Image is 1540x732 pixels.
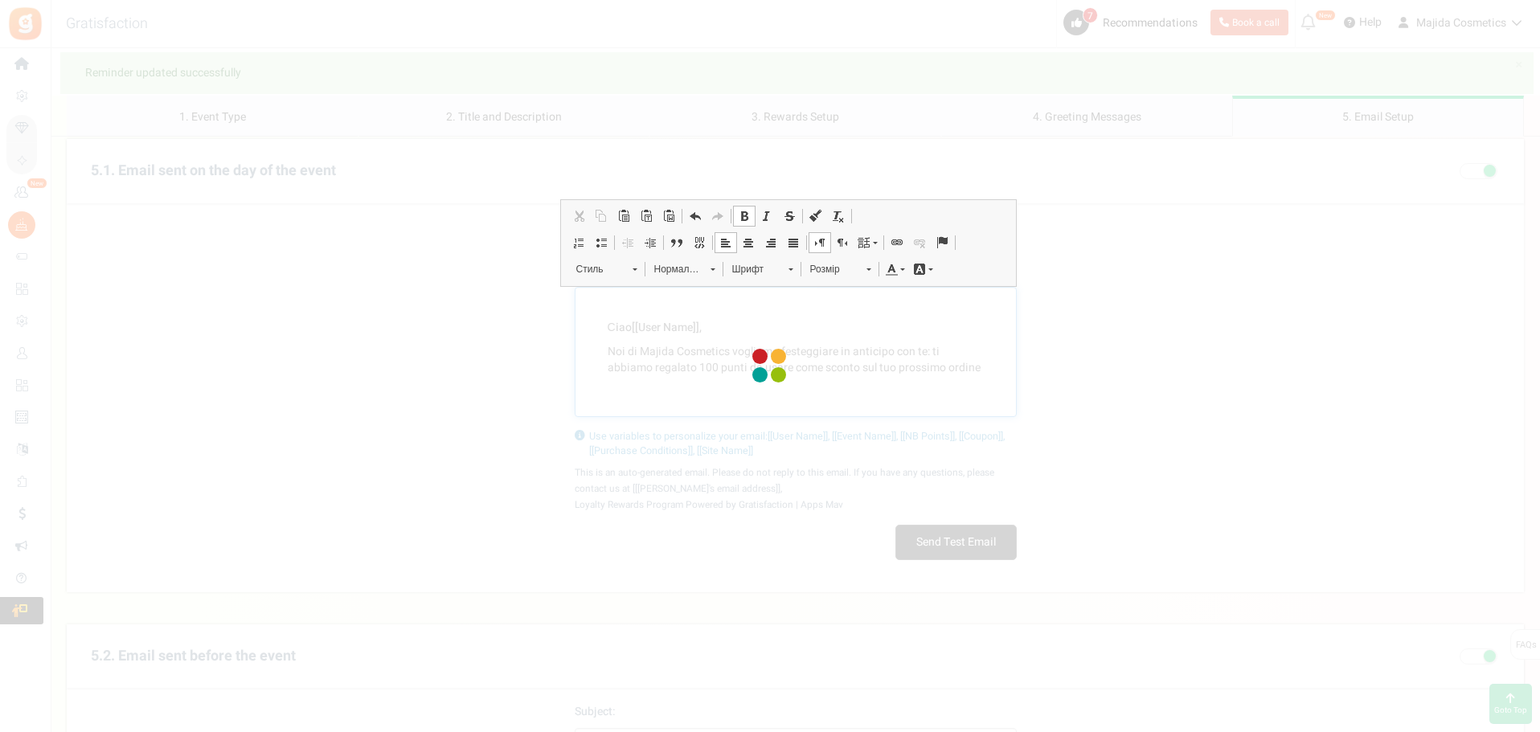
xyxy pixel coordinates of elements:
a: Вирізати (Ctrl+X) [567,206,590,227]
span: Шрифт [724,259,780,280]
span: Розмір [802,259,858,280]
a: Вставити тільки текст (Ctrl+Shift+V) [635,206,657,227]
a: Жирний (Ctrl+B) [733,206,756,227]
a: Курсив (Ctrl+I) [756,206,778,227]
a: Вставити/Редагувати якір [931,232,953,253]
a: Видалити посилання [908,232,931,253]
a: Вставити з Word [657,206,680,227]
span: Нормальний [646,259,702,280]
a: Збільшити відступ [639,232,661,253]
a: Вставити (Ctrl+V) [612,206,635,227]
a: По центру [737,232,760,253]
a: Видалити форматування [827,206,850,227]
a: Колір фону [909,259,937,280]
a: Цитата [666,232,688,253]
a: Установити мову [854,232,882,253]
a: Напрямок тексту зліва направо [809,232,831,253]
a: Копіювати форматування (Ctrl+Shift+C) [805,206,827,227]
a: Колір тексту [881,259,909,280]
a: Розмір [801,258,879,280]
a: Шрифт [723,258,801,280]
a: Зменшити відступ [616,232,639,253]
a: По ширині [782,232,805,253]
a: По правому краю [760,232,782,253]
a: Створити блок-контейнер [688,232,711,253]
a: Напрямок тексту справа наліво [831,232,854,253]
a: Вставити/видалити нумерований список [567,232,590,253]
a: Нормальний [645,258,723,280]
a: По лівому краю [715,232,737,253]
a: Закреслений [778,206,801,227]
a: Вставити/Редагувати посилання (Ctrl+K) [886,232,908,253]
a: Повернути (Ctrl+Z) [684,206,707,227]
a: Копіювати (Ctrl+C) [590,206,612,227]
a: Вставити/видалити маркований список [590,232,612,253]
span: Стиль [568,259,625,280]
a: Повторити (Ctrl+Y) [707,206,729,227]
a: Стиль [567,258,645,280]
